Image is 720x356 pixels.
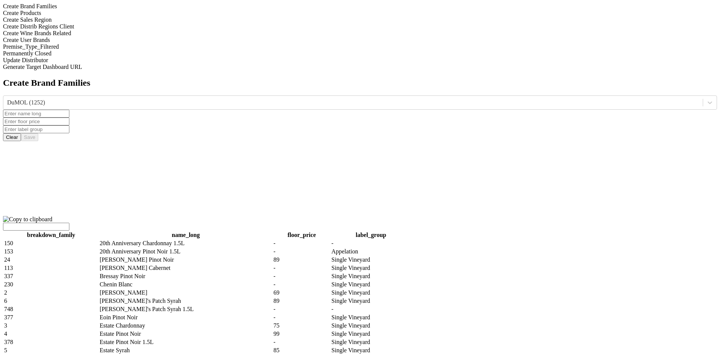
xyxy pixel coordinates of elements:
[3,118,69,125] input: Enter floor price
[4,297,99,305] td: 6
[331,297,411,305] td: Single Vineyard
[3,110,69,118] input: Enter name long
[273,273,330,280] td: -
[273,248,330,255] td: -
[273,330,330,338] td: 99
[273,281,330,288] td: -
[99,264,273,272] td: [PERSON_NAME] Cabernet
[331,231,411,239] th: label_group: activate to sort column ascending
[4,231,99,239] th: breakdown_family: activate to sort column ascending
[4,248,99,255] td: 153
[99,248,273,255] td: 20th Anniversary Pinot Noir 1.5L
[273,297,330,305] td: 89
[4,264,99,272] td: 113
[4,305,99,313] td: 748
[331,314,411,321] td: Single Vineyard
[331,322,411,329] td: Single Vineyard
[3,64,717,70] div: Generate Target Dashboard URL
[4,314,99,321] td: 377
[3,43,717,50] div: Premise_Type_Filtered
[4,240,99,247] td: 150
[99,338,273,346] td: Estate Pinot Noir 1.5L
[99,330,273,338] td: Estate Pinot Noir
[99,231,273,239] th: name_long: activate to sort column ascending
[331,273,411,280] td: Single Vineyard
[99,289,273,296] td: [PERSON_NAME]
[331,240,411,247] td: -
[4,347,99,354] td: 5
[273,256,330,264] td: 89
[4,322,99,329] td: 3
[99,240,273,247] td: 20th Anniversary Chardonnay 1.5L
[4,256,99,264] td: 24
[3,37,717,43] div: Create User Brands
[3,125,69,133] input: Enter label group
[331,330,411,338] td: Single Vineyard
[3,3,717,10] div: Create Brand Families
[99,305,273,313] td: [PERSON_NAME]'s Patch Syrah 1.5L
[331,305,411,313] td: -
[273,305,330,313] td: -
[3,23,717,30] div: Create Distrib Regions Client
[331,281,411,288] td: Single Vineyard
[273,338,330,346] td: -
[273,231,330,239] th: floor_price: activate to sort column ascending
[3,10,717,16] div: Create Products
[99,256,273,264] td: [PERSON_NAME] Pinot Noir
[4,281,99,288] td: 230
[4,338,99,346] td: 378
[331,256,411,264] td: Single Vineyard
[3,133,21,141] button: Clear
[273,347,330,354] td: 85
[99,297,273,305] td: [PERSON_NAME]'s Patch Syrah
[3,78,717,88] h2: Create Brand Families
[3,16,717,23] div: Create Sales Region
[3,30,717,37] div: Create Wine Brands Related
[99,314,273,321] td: Eoin Pinot Noir
[331,248,411,255] td: Appelation
[3,216,52,223] img: Copy to clipboard
[273,314,330,321] td: -
[273,240,330,247] td: -
[21,133,38,141] button: Save
[4,273,99,280] td: 337
[273,264,330,272] td: -
[99,347,273,354] td: Estate Syrah
[273,322,330,329] td: 75
[331,338,411,346] td: Single Vineyard
[3,50,717,57] div: Permanently Closed
[99,281,273,288] td: Chenin Blanc
[273,289,330,296] td: 69
[99,322,273,329] td: Estate Chardonnay
[99,273,273,280] td: Bressay Pinot Noir
[331,289,411,296] td: Single Vineyard
[331,347,411,354] td: Single Vineyard
[4,289,99,296] td: 2
[3,57,717,64] div: Update Distributor
[331,264,411,272] td: Single Vineyard
[4,330,99,338] td: 4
